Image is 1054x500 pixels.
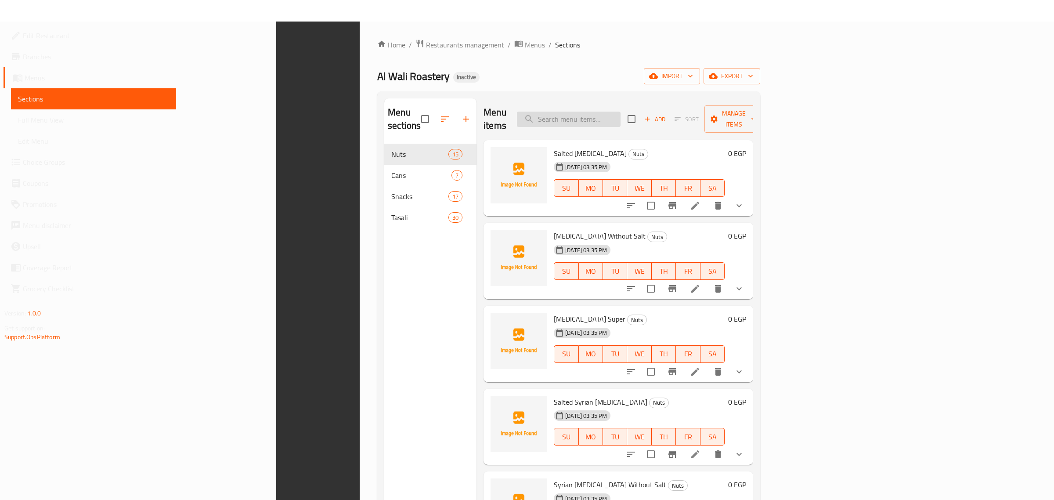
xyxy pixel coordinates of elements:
[391,149,448,159] span: Nuts
[668,481,687,491] span: Nuts
[554,428,578,446] button: SU
[491,313,547,369] img: Pulp Super
[631,265,648,278] span: WE
[554,229,646,243] span: [MEDICAL_DATA] Without Salt
[514,39,545,51] a: Menus
[23,220,169,231] span: Menu disclaimer
[648,232,667,242] span: Nuts
[662,278,683,299] button: Branch-specific-item
[23,51,169,62] span: Branches
[621,195,642,216] button: sort-choices
[23,199,169,210] span: Promotions
[679,431,697,443] span: FR
[582,182,599,195] span: MO
[562,163,610,171] span: [DATE] 03:35 PM
[704,105,763,133] button: Manage items
[4,236,176,257] a: Upsell
[676,345,700,363] button: FR
[384,207,476,228] div: Tasali30
[603,179,627,197] button: TU
[649,398,669,408] div: Nuts
[554,478,666,491] span: Syrian [MEDICAL_DATA] Without Salt
[562,412,610,420] span: [DATE] 03:35 PM
[655,265,672,278] span: TH
[662,195,683,216] button: Branch-specific-item
[554,395,647,409] span: Salted Syrian [MEDICAL_DATA]
[4,322,45,334] span: Get support on:
[18,94,169,104] span: Sections
[448,191,462,202] div: items
[554,262,578,280] button: SU
[711,71,753,82] span: export
[642,279,660,298] span: Select to update
[729,444,750,465] button: show more
[4,257,176,278] a: Coverage Report
[4,67,176,88] a: Menus
[4,194,176,215] a: Promotions
[690,366,700,377] a: Edit menu item
[377,66,450,86] span: Al Wali Roastery
[676,428,700,446] button: FR
[452,171,462,180] span: 7
[707,444,729,465] button: delete
[603,262,627,280] button: TU
[554,179,578,197] button: SU
[23,30,169,41] span: Edit Restaurant
[662,361,683,382] button: Branch-specific-item
[579,345,603,363] button: MO
[631,348,648,360] span: WE
[690,200,700,211] a: Edit menu item
[676,179,700,197] button: FR
[579,428,603,446] button: MO
[676,262,700,280] button: FR
[453,73,480,81] span: Inactive
[582,431,599,443] span: MO
[628,149,648,159] div: Nuts
[606,265,624,278] span: TU
[391,191,448,202] span: Snacks
[554,147,627,160] span: Salted [MEDICAL_DATA]
[491,147,547,203] img: Salted White Pulp
[449,150,462,159] span: 15
[662,444,683,465] button: Branch-specific-item
[554,312,625,326] span: [MEDICAL_DATA] Super
[558,265,575,278] span: SU
[11,130,176,152] a: Edit Menu
[728,396,746,408] h6: 0 EGP
[451,170,462,181] div: items
[704,348,721,360] span: SA
[508,40,511,50] li: /
[655,431,672,443] span: TH
[11,88,176,109] a: Sections
[707,361,729,382] button: delete
[4,308,26,319] span: Version:
[579,179,603,197] button: MO
[700,345,725,363] button: SA
[641,112,669,126] span: Add item
[4,173,176,194] a: Coupons
[4,331,60,343] a: Support.OpsPlatform
[426,40,504,50] span: Restaurants management
[728,478,746,491] h6: 0 EGP
[455,109,476,130] button: Add section
[384,140,476,232] nav: Menu sections
[555,40,580,50] span: Sections
[729,195,750,216] button: show more
[704,182,721,195] span: SA
[4,152,176,173] a: Choice Groups
[554,345,578,363] button: SU
[734,283,744,294] svg: Show Choices
[409,40,412,50] li: /
[448,149,462,159] div: items
[655,348,672,360] span: TH
[434,109,455,130] span: Sort sections
[643,114,667,124] span: Add
[627,179,651,197] button: WE
[641,112,669,126] button: Add
[558,182,575,195] span: SU
[652,345,676,363] button: TH
[700,179,725,197] button: SA
[631,182,648,195] span: WE
[579,262,603,280] button: MO
[4,25,176,46] a: Edit Restaurant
